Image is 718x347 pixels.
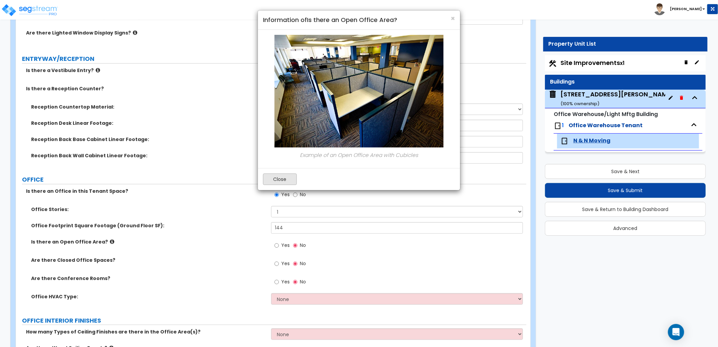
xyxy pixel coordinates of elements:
[263,16,455,24] h4: Information of Is there an Open Office Area?
[451,15,455,22] button: Close
[451,14,455,23] span: ×
[274,35,444,147] img: open-office-area-with-cubicles.jpeg
[300,152,418,159] i: Example of an Open Office Area with Cubicles
[263,173,297,185] button: Close
[668,324,684,340] div: Open Intercom Messenger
